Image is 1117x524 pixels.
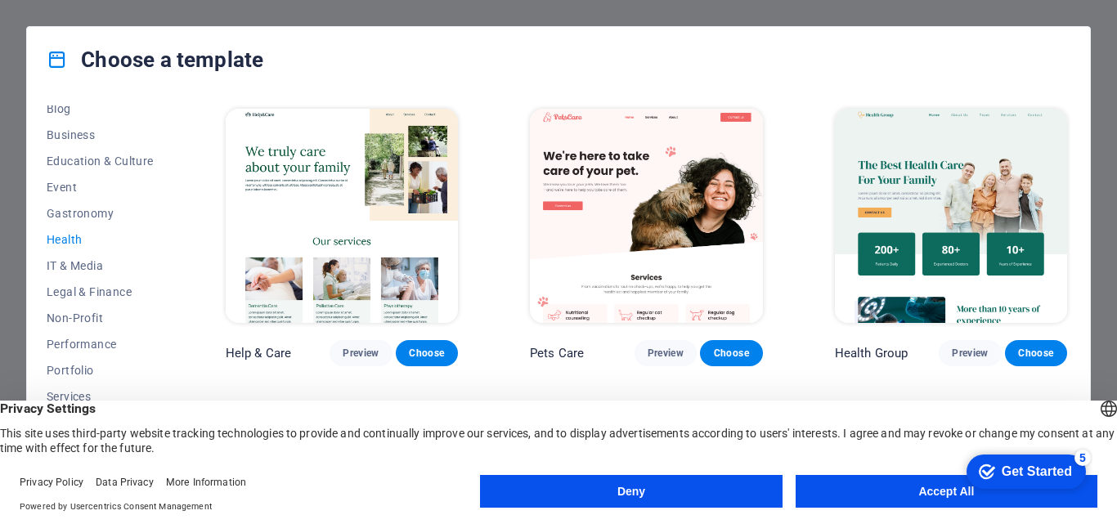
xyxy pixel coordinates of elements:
span: Non-Profit [47,311,154,325]
span: Services [47,390,154,403]
button: Non-Profit [47,305,154,331]
button: Portfolio [47,357,154,383]
h4: Choose a template [47,47,263,73]
span: Health [47,233,154,246]
button: Event [47,174,154,200]
p: Pets Care [530,345,584,361]
span: Legal & Finance [47,285,154,298]
button: Choose [1005,340,1067,366]
button: IT & Media [47,253,154,279]
span: Performance [47,338,154,351]
p: Help & Care [226,345,292,361]
span: Preview [343,347,379,360]
button: Preview [939,340,1001,366]
span: Choose [713,347,749,360]
button: Business [47,122,154,148]
img: Help & Care [226,109,458,323]
span: Preview [648,347,684,360]
button: Choose [396,340,458,366]
span: Preview [952,347,988,360]
span: Education & Culture [47,155,154,168]
button: Choose [700,340,762,366]
span: Choose [1018,347,1054,360]
span: Gastronomy [47,207,154,220]
button: Legal & Finance [47,279,154,305]
button: Services [47,383,154,410]
span: Portfolio [47,364,154,377]
div: Get Started 5 items remaining, 0% complete [12,8,132,43]
div: 5 [120,3,137,20]
button: Gastronomy [47,200,154,226]
img: Pets Care [530,109,762,323]
span: Event [47,181,154,194]
button: Health [47,226,154,253]
button: Education & Culture [47,148,154,174]
button: Performance [47,331,154,357]
span: IT & Media [47,259,154,272]
span: Blog [47,102,154,115]
img: Health Group [835,109,1067,323]
p: Health Group [835,345,908,361]
button: Preview [330,340,392,366]
button: Blog [47,96,154,122]
div: Get Started [47,18,118,33]
button: Preview [635,340,697,366]
span: Business [47,128,154,141]
span: Choose [409,347,445,360]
